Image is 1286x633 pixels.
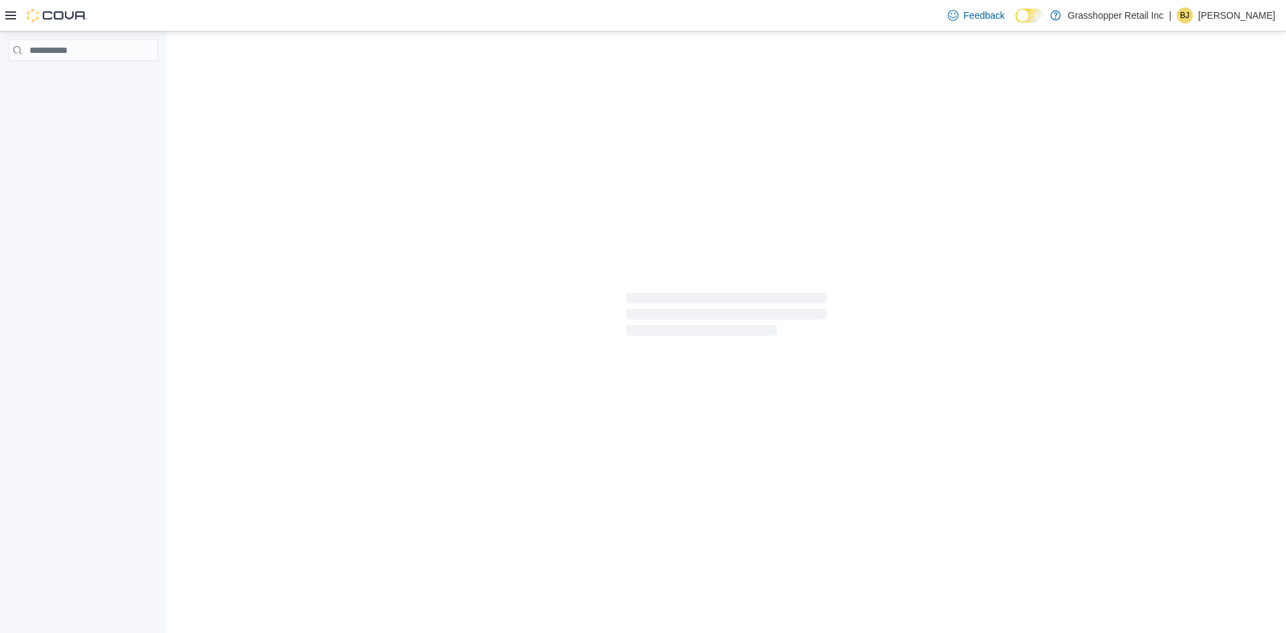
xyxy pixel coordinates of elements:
[8,64,158,96] nav: Complex example
[1169,7,1171,23] p: |
[964,9,1005,22] span: Feedback
[1198,7,1275,23] p: [PERSON_NAME]
[626,295,827,338] span: Loading
[942,2,1010,29] a: Feedback
[1177,7,1193,23] div: Barbara Jessome
[1180,7,1190,23] span: BJ
[27,9,87,22] img: Cova
[1068,7,1163,23] p: Grasshopper Retail Inc
[1015,9,1044,23] input: Dark Mode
